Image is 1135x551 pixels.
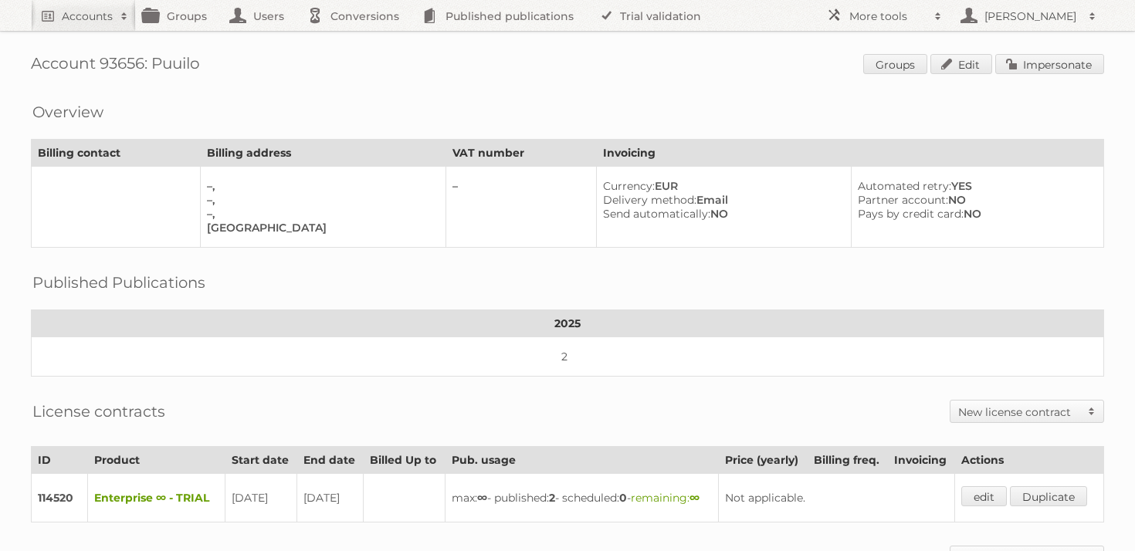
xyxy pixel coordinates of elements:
[207,193,433,207] div: –,
[207,207,433,221] div: –,
[225,447,296,474] th: Start date
[446,140,596,167] th: VAT number
[62,8,113,24] h2: Accounts
[603,179,655,193] span: Currency:
[603,207,839,221] div: NO
[888,447,955,474] th: Invoicing
[1010,486,1087,506] a: Duplicate
[807,447,887,474] th: Billing freq.
[445,474,718,522] td: max: - published: - scheduled: -
[207,179,433,193] div: –,
[32,400,165,423] h2: License contracts
[207,221,433,235] div: [GEOGRAPHIC_DATA]
[719,474,955,522] td: Not applicable.
[87,447,225,474] th: Product
[689,491,700,505] strong: ∞
[603,207,710,221] span: Send automatically:
[32,474,88,522] td: 114520
[858,179,1091,193] div: YES
[31,54,1104,77] h1: Account 93656: Puuilo
[961,486,1007,506] a: edit
[955,447,1104,474] th: Actions
[858,207,964,221] span: Pays by credit card:
[32,337,1104,377] td: 2
[858,179,951,193] span: Automated retry:
[32,447,88,474] th: ID
[863,54,927,74] a: Groups
[297,447,364,474] th: End date
[32,271,205,294] h2: Published Publications
[32,100,103,123] h2: Overview
[549,491,555,505] strong: 2
[858,207,1091,221] div: NO
[32,140,201,167] th: Billing contact
[858,193,948,207] span: Partner account:
[297,474,364,522] td: [DATE]
[1080,401,1103,422] span: Toggle
[87,474,225,522] td: Enterprise ∞ - TRIAL
[858,193,1091,207] div: NO
[619,491,627,505] strong: 0
[477,491,487,505] strong: ∞
[631,491,700,505] span: remaining:
[603,179,839,193] div: EUR
[445,447,718,474] th: Pub. usage
[849,8,927,24] h2: More tools
[201,140,446,167] th: Billing address
[995,54,1104,74] a: Impersonate
[981,8,1081,24] h2: [PERSON_NAME]
[719,447,808,474] th: Price (yearly)
[364,447,446,474] th: Billed Up to
[446,167,596,248] td: –
[596,140,1103,167] th: Invoicing
[930,54,992,74] a: Edit
[603,193,839,207] div: Email
[603,193,696,207] span: Delivery method:
[225,474,296,522] td: [DATE]
[32,310,1104,337] th: 2025
[950,401,1103,422] a: New license contract
[958,404,1080,420] h2: New license contract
